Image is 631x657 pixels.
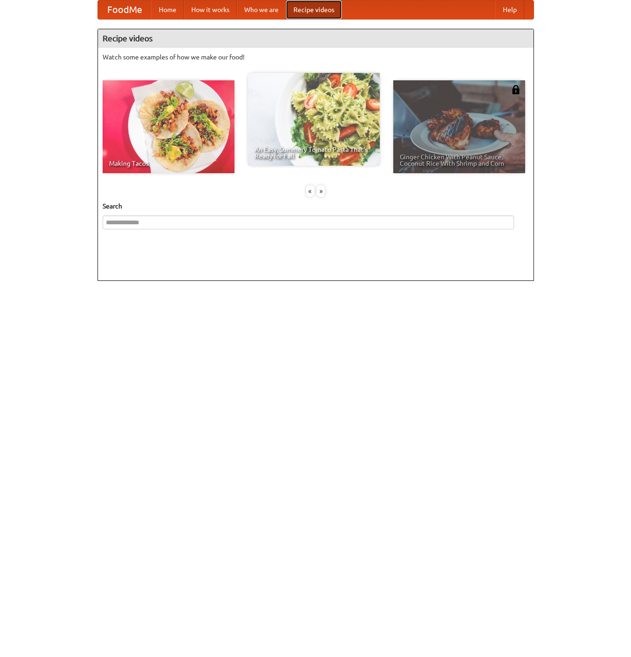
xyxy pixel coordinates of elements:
span: An Easy, Summery Tomato Pasta That's Ready for Fall [254,146,373,159]
div: » [317,185,325,197]
a: Help [495,0,524,19]
a: Who we are [237,0,286,19]
a: Home [151,0,184,19]
img: 483408.png [511,85,520,94]
a: Recipe videos [286,0,342,19]
h4: Recipe videos [98,29,533,48]
a: FoodMe [98,0,151,19]
span: Making Tacos [109,160,228,167]
div: « [306,185,314,197]
a: Making Tacos [103,80,234,173]
h5: Search [103,202,529,211]
a: An Easy, Summery Tomato Pasta That's Ready for Fall [248,73,380,166]
p: Watch some examples of how we make our food! [103,52,529,62]
a: How it works [184,0,237,19]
